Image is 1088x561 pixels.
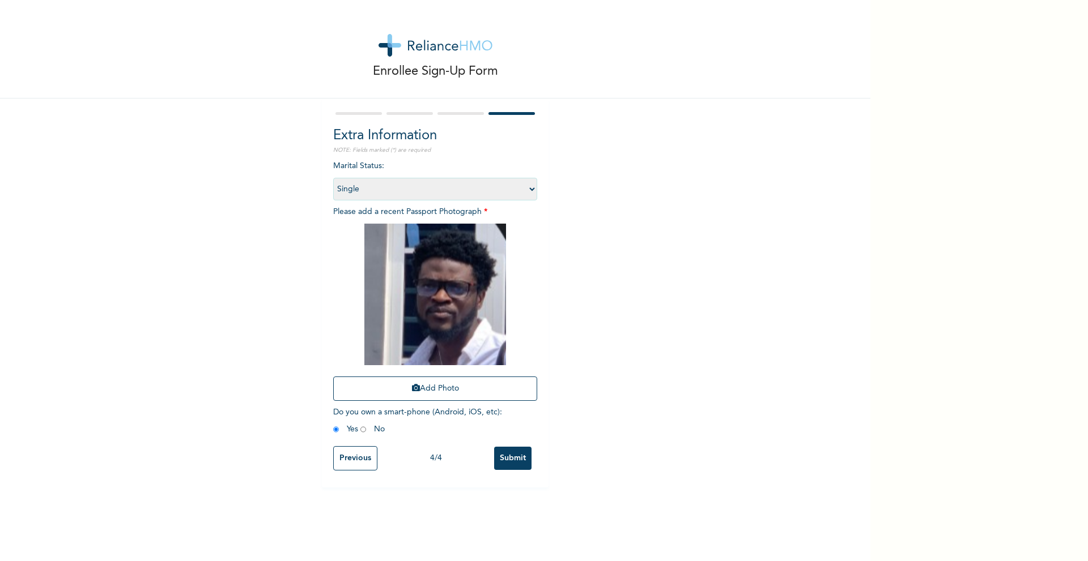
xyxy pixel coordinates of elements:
[333,146,537,155] p: NOTE: Fields marked (*) are required
[333,162,537,193] span: Marital Status :
[364,224,506,365] img: Crop
[379,34,492,57] img: logo
[373,62,498,81] p: Enrollee Sign-Up Form
[333,408,502,433] span: Do you own a smart-phone (Android, iOS, etc) : Yes No
[333,446,377,470] input: Previous
[333,376,537,401] button: Add Photo
[494,447,532,470] input: Submit
[333,126,537,146] h2: Extra Information
[333,208,537,406] span: Please add a recent Passport Photograph
[377,452,494,464] div: 4 / 4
